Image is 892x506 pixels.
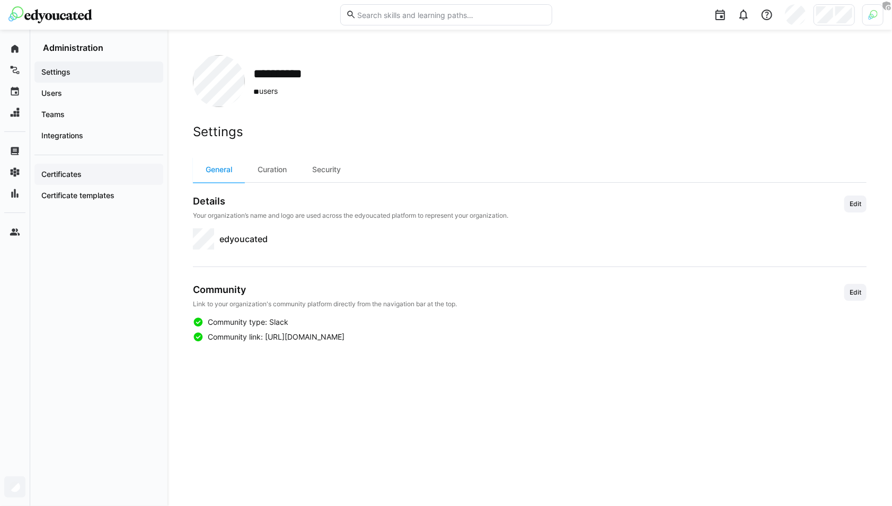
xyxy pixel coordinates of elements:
h3: Details [193,196,508,207]
p: Your organization’s name and logo are used across the edyoucated platform to represent your organ... [193,211,508,220]
div: General [193,157,245,182]
span: Community link: [URL][DOMAIN_NAME] [208,332,345,342]
input: Search skills and learning paths… [356,10,546,20]
span: users [253,86,324,97]
div: Curation [245,157,299,182]
div: Security [299,157,354,182]
span: Edit [849,288,862,297]
h2: Settings [193,124,867,140]
button: Edit [844,284,867,301]
h3: Community [193,284,457,296]
span: Edit [849,200,862,208]
button: Edit [844,196,867,212]
span: Community type: Slack [208,317,288,327]
span: edyoucated [219,233,268,245]
p: Link to your organization's community platform directly from the navigation bar at the top. [193,300,457,308]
